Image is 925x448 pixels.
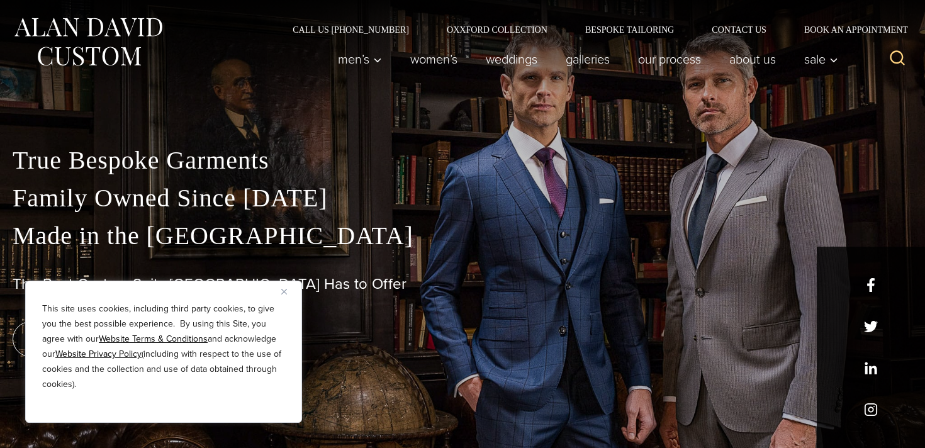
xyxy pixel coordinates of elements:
[99,332,208,345] a: Website Terms & Conditions
[338,53,382,65] span: Men’s
[624,47,715,72] a: Our Process
[55,347,142,361] a: Website Privacy Policy
[715,47,790,72] a: About Us
[396,47,472,72] a: Women’s
[274,25,912,34] nav: Secondary Navigation
[281,289,287,294] img: Close
[804,53,838,65] span: Sale
[882,44,912,74] button: View Search Form
[472,47,552,72] a: weddings
[552,47,624,72] a: Galleries
[274,25,428,34] a: Call Us [PHONE_NUMBER]
[281,284,296,299] button: Close
[785,25,912,34] a: Book an Appointment
[428,25,566,34] a: Oxxford Collection
[566,25,693,34] a: Bespoke Tailoring
[13,322,189,357] a: book an appointment
[13,14,164,70] img: Alan David Custom
[13,142,912,255] p: True Bespoke Garments Family Owned Since [DATE] Made in the [GEOGRAPHIC_DATA]
[13,275,912,293] h1: The Best Custom Suits [GEOGRAPHIC_DATA] Has to Offer
[42,301,285,392] p: This site uses cookies, including third party cookies, to give you the best possible experience. ...
[693,25,785,34] a: Contact Us
[324,47,845,72] nav: Primary Navigation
